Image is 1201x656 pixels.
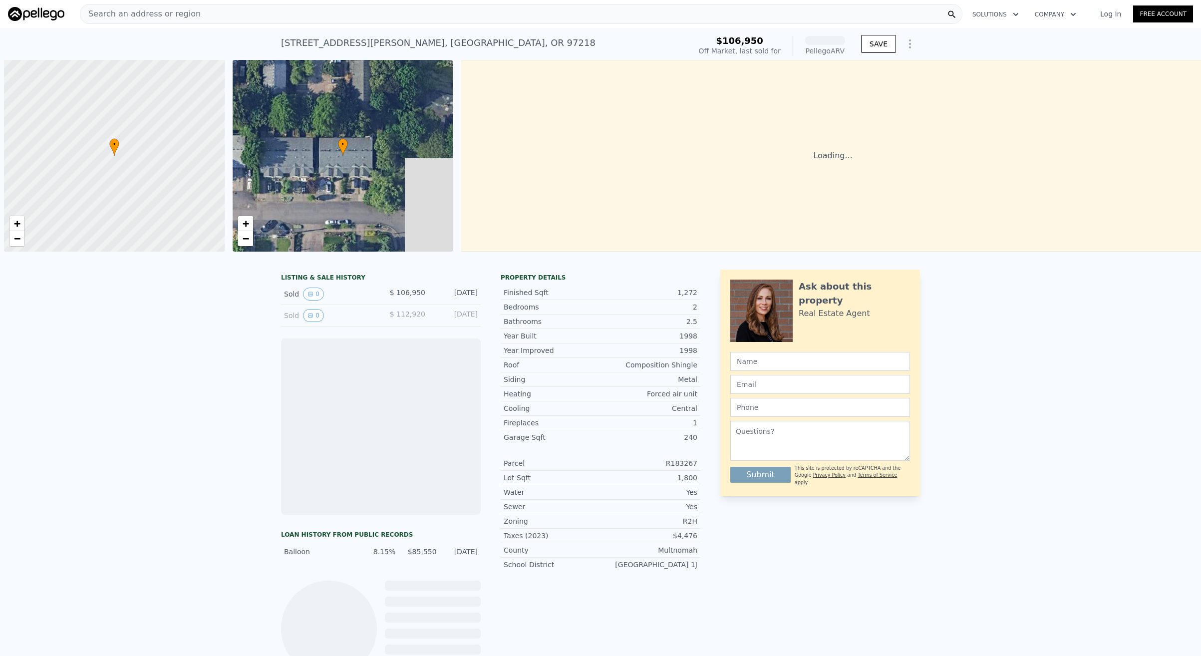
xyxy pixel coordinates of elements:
div: 240 [600,432,697,442]
div: [STREET_ADDRESS][PERSON_NAME] , [GEOGRAPHIC_DATA] , OR 97218 [281,36,596,50]
div: Bathrooms [504,317,600,327]
button: Company [1027,5,1084,23]
span: + [14,217,20,230]
a: Free Account [1133,5,1193,22]
a: Privacy Policy [813,472,846,478]
div: [DATE] [433,309,478,322]
span: $106,950 [716,35,763,46]
div: R183267 [600,458,697,468]
div: [DATE] [433,288,478,301]
a: Zoom in [9,216,24,231]
div: 2.5 [600,317,697,327]
div: Metal [600,374,697,384]
span: $ 112,920 [390,310,425,318]
div: 1 [600,418,697,428]
div: Bedrooms [504,302,600,312]
button: SAVE [861,35,896,53]
div: 1998 [600,345,697,355]
div: Multnomah [600,545,697,555]
div: 8.15% [360,547,395,557]
div: Ask about this property [799,280,910,308]
img: Pellego [8,7,64,21]
div: • [338,138,348,156]
div: 1,272 [600,288,697,298]
div: LISTING & SALE HISTORY [281,274,481,284]
div: Real Estate Agent [799,308,870,320]
div: Water [504,487,600,497]
a: Zoom in [238,216,253,231]
div: School District [504,560,600,570]
div: 1,800 [600,473,697,483]
div: Yes [600,487,697,497]
span: + [242,217,249,230]
div: Property details [501,274,700,282]
div: Sewer [504,502,600,512]
div: Cooling [504,403,600,413]
input: Phone [730,398,910,417]
div: Roof [504,360,600,370]
a: Log In [1088,9,1133,19]
div: Loan history from public records [281,531,481,539]
div: 2 [600,302,697,312]
div: Off Market, last sold for [699,46,781,56]
div: [DATE] [443,547,478,557]
div: • [109,138,119,156]
div: Year Improved [504,345,600,355]
button: Submit [730,467,791,483]
div: Sold [284,309,373,322]
div: Parcel [504,458,600,468]
a: Zoom out [9,231,24,246]
div: Taxes (2023) [504,531,600,541]
div: Zoning [504,516,600,526]
div: R2H [600,516,697,526]
div: Garage Sqft [504,432,600,442]
span: Search an address or region [80,8,201,20]
span: • [109,140,119,149]
div: $4,476 [600,531,697,541]
div: Pellego ARV [805,46,845,56]
button: View historical data [303,288,324,301]
div: This site is protected by reCAPTCHA and the Google and apply. [795,465,910,486]
div: Balloon [284,547,354,557]
button: View historical data [303,309,324,322]
a: Terms of Service [858,472,897,478]
div: Siding [504,374,600,384]
span: − [242,232,249,245]
input: Email [730,375,910,394]
div: Finished Sqft [504,288,600,298]
input: Name [730,352,910,371]
div: [GEOGRAPHIC_DATA] 1J [600,560,697,570]
div: Year Built [504,331,600,341]
div: County [504,545,600,555]
div: Central [600,403,697,413]
span: • [338,140,348,149]
div: Sold [284,288,373,301]
button: Solutions [964,5,1027,23]
span: − [14,232,20,245]
button: Show Options [900,34,920,54]
div: Lot Sqft [504,473,600,483]
a: Zoom out [238,231,253,246]
div: Yes [600,502,697,512]
div: $85,550 [401,547,436,557]
div: Composition Shingle [600,360,697,370]
span: $ 106,950 [390,289,425,297]
div: Heating [504,389,600,399]
div: 1998 [600,331,697,341]
div: Fireplaces [504,418,600,428]
div: Forced air unit [600,389,697,399]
